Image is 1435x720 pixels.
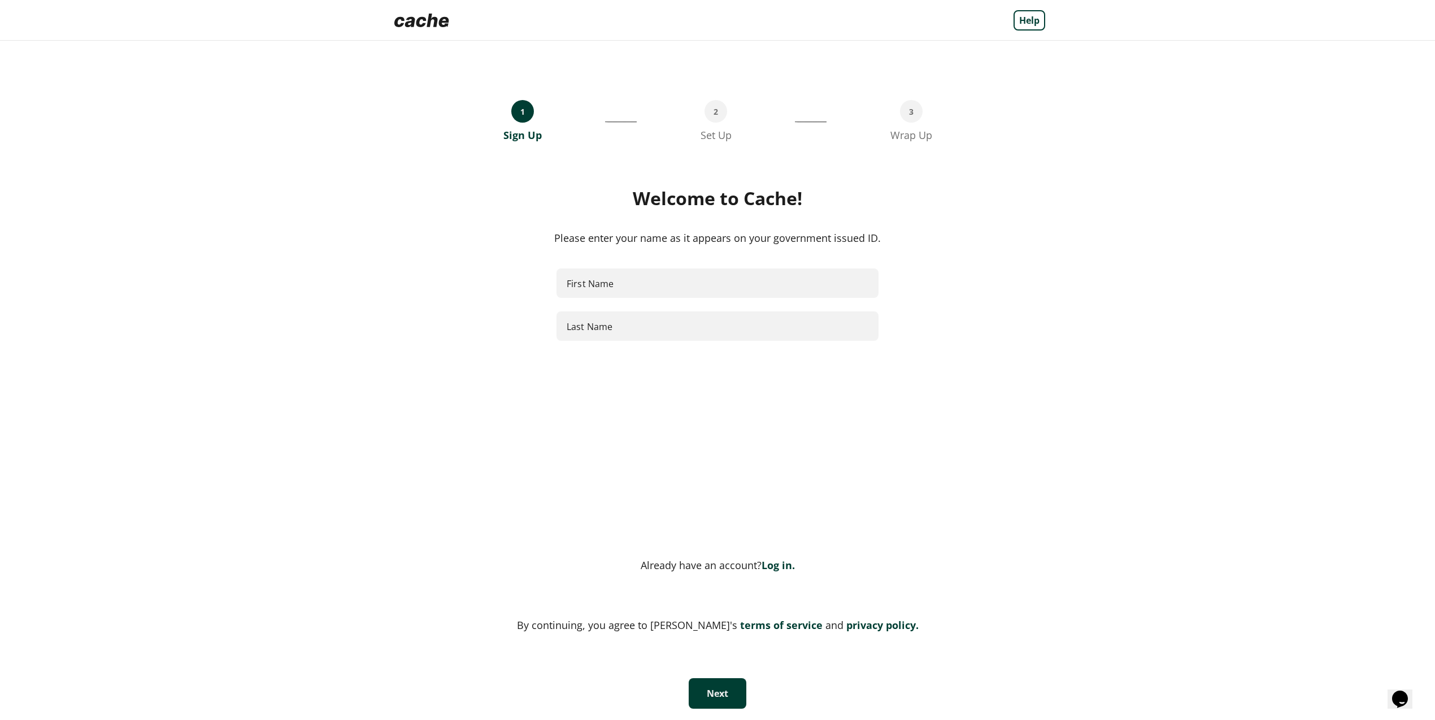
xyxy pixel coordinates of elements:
[737,618,823,632] a: terms of service
[900,100,923,123] div: 3
[890,128,932,142] div: Wrap Up
[689,678,746,709] button: Next
[605,100,637,142] div: __________________________________
[1014,10,1045,31] a: Help
[705,100,727,123] div: 2
[390,230,1045,246] div: Please enter your name as it appears on your government issued ID.
[503,128,542,142] div: Sign Up
[511,100,534,123] div: 1
[701,128,732,142] div: Set Up
[762,558,795,572] a: Log in.
[390,617,1045,633] div: By continuing, you agree to [PERSON_NAME]'s and
[795,100,827,142] div: ___________________________________
[390,9,454,32] img: Logo
[1388,675,1424,709] iframe: chat widget
[843,618,919,632] a: privacy policy.
[390,187,1045,210] div: Welcome to Cache!
[390,558,1045,572] div: Already have an account?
